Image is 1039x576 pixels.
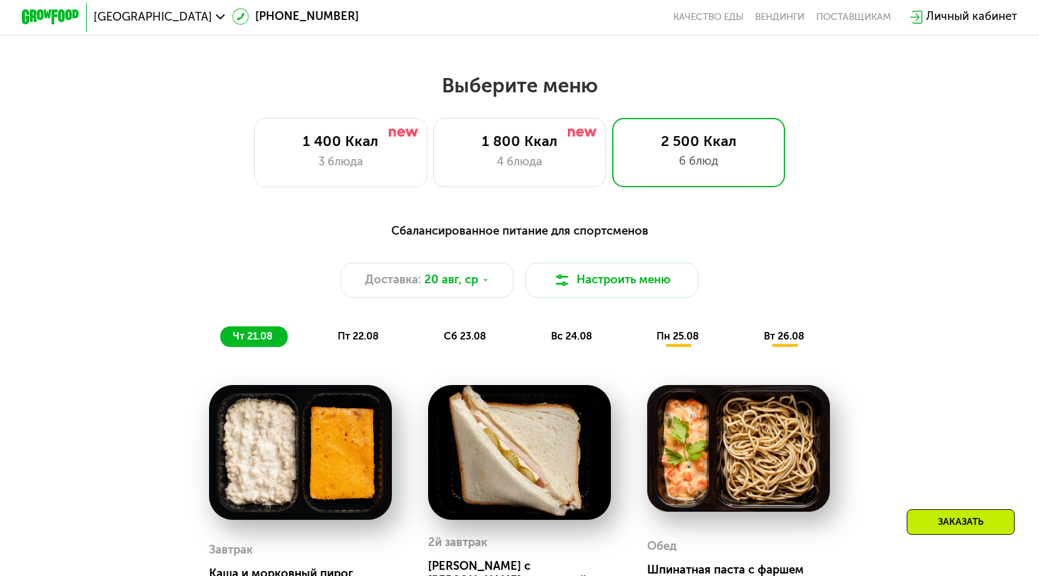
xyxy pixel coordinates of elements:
span: вт 26.08 [764,330,804,342]
span: чт 21.08 [233,330,273,342]
div: Завтрак [209,539,253,561]
span: сб 23.08 [444,330,486,342]
div: Личный кабинет [926,8,1017,26]
span: [GEOGRAPHIC_DATA] [94,11,212,23]
span: 20 авг, ср [424,271,478,289]
div: 6 блюд [627,153,770,170]
span: Доставка: [365,271,421,289]
div: 1 400 Ккал [269,133,412,150]
div: Сбалансированное питание для спортсменов [92,222,947,240]
a: Вендинги [755,11,804,23]
a: Качество еды [673,11,744,23]
div: поставщикам [816,11,891,23]
div: 2 500 Ккал [627,133,770,150]
div: 2й завтрак [428,532,487,554]
div: 4 блюда [448,154,591,171]
div: 1 800 Ккал [448,133,591,150]
span: пн 25.08 [656,330,699,342]
a: [PHONE_NUMBER] [232,8,359,26]
h2: Выберите меню [46,73,993,98]
div: 3 блюда [269,154,412,171]
button: Настроить меню [525,263,699,298]
div: Обед [647,535,676,557]
span: вс 24.08 [551,330,592,342]
span: пт 22.08 [338,330,379,342]
div: Заказать [907,509,1015,535]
